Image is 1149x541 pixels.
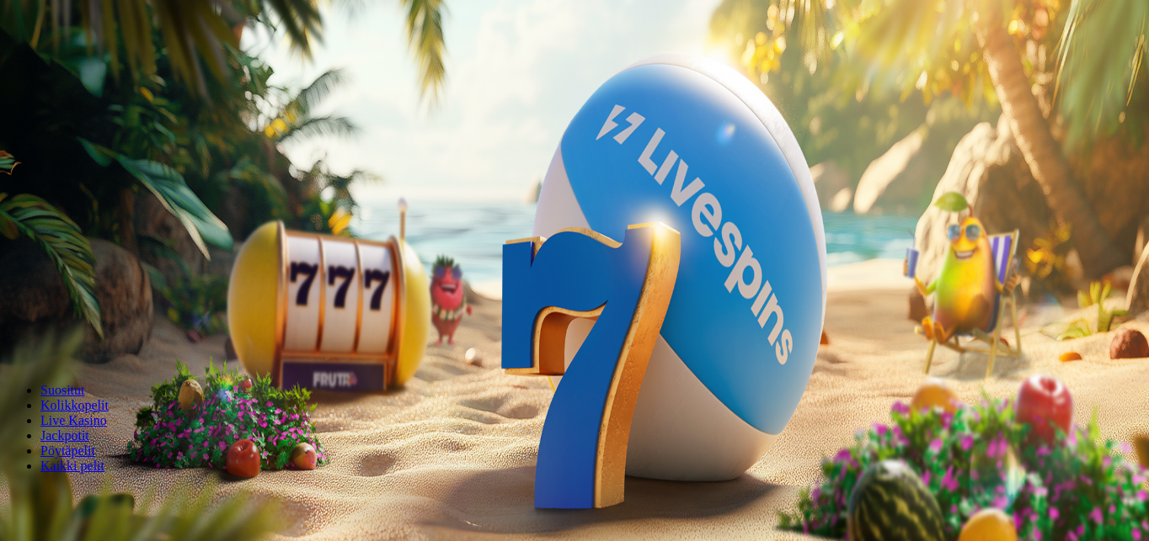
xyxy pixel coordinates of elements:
[40,428,89,443] a: Jackpotit
[40,459,104,473] span: Kaikki pelit
[40,443,95,458] a: Pöytäpelit
[40,413,107,427] a: Live Kasino
[7,354,1142,474] nav: Lobby
[40,398,109,412] a: Kolikkopelit
[7,354,1142,505] header: Lobby
[40,383,84,397] a: Suositut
